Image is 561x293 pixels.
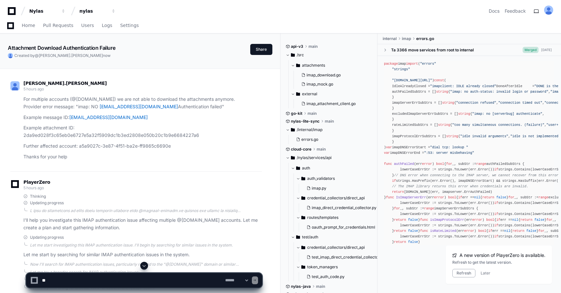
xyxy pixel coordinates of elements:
span: "imapclient: IDLE already closed" [430,84,496,88]
span: api-v3 [291,44,303,49]
span: Logs [102,23,112,27]
button: routes/templates [296,212,380,223]
span: credential_collectors/direct_api [307,195,365,201]
span: // DNS error when connecting to the IMAP server, we cannot recover from this error. [394,173,560,177]
span: "imap: no [serverbug] authenticate" [472,112,542,116]
span: string [446,134,458,138]
p: Example attachment ID: 2da9ed028f3c65eb0e6727e5a32f5909dc1b3ed2808e050b20c1b9e6684227a6 [23,124,262,139]
svg: Directory [296,61,300,69]
span: (err ) [414,162,434,166]
span: func [420,218,428,222]
span: for [508,195,514,199]
svg: Directory [296,233,300,241]
span: func [386,195,394,199]
span: auth_validators [307,176,335,181]
button: imap_direct_credential_collector.py [304,203,376,212]
span: false [496,195,506,199]
span: cloud-core [291,147,311,152]
img: ALV-UjU-Uivu_cc8zlDcn2c9MNEgVYayUocKx0gHV_Yy_SMunaAAd7JZxK5fgww1Mi-cdUJK5q-hvUHnPErhbMG5W0ta4bF9-... [10,81,20,90]
span: "idle invalid arguments" [460,134,508,138]
span: external [302,91,317,97]
button: Feedback [505,8,526,14]
span: credential_collectors/direct_api [307,245,365,250]
div: imap ( ) ( IdleAlreadyClosed = DoneAfterIdle = ) ( authFailedSubStrs = [] { , , , , , , , , , , ,... [384,61,554,245]
span: imap_mock.go [307,82,333,87]
button: credential_collectors/direct_api [296,193,380,203]
span: Merged [523,47,539,53]
div: Nylas [29,8,57,14]
span: false [408,218,418,222]
span: false [534,218,544,222]
button: Nylas [27,5,68,17]
svg: Directory [301,175,305,182]
span: string [438,123,450,127]
div: Refresh to get the latest version. [452,260,545,265]
a: Logs [102,18,112,33]
span: return [512,229,524,233]
span: oauth_prompt_for_credentials.html [312,225,375,230]
span: imap_direct_credential_collector.py [312,205,376,210]
span: error [464,229,474,233]
span: "connection timed out" [498,101,542,105]
span: for [394,206,400,210]
span: 5 hours ago [23,185,44,190]
span: "imap: no auth-status: invalid login or password" [450,90,548,94]
p: For multiple accounts (@[DOMAIN_NAME]) we are not able to download the attachments anymore. Provi... [23,96,262,111]
button: imap_attachment_client.go [299,99,369,108]
span: nil [512,218,518,222]
button: auth_validators [296,173,380,184]
button: /nylas/services/api [286,153,373,163]
a: Docs [489,8,499,14]
span: func [420,229,428,233]
svg: Directory [296,164,300,172]
div: Ta 3366 move services from root to internal [391,47,474,53]
span: (err ) [426,195,446,199]
span: string [458,112,470,116]
span: Home [22,23,35,27]
span: imap_download.go [307,73,341,78]
p: I'll help you investigate this IMAP authentication issue affecting multiple @[DOMAIN_NAME] accoun... [23,217,262,232]
span: go-kit [291,111,302,116]
span: /nylas/services/api [297,155,332,160]
app-text-character-animate: Attachment Download Authentication Failure [8,45,115,51]
span: imap [402,36,411,41]
span: main [325,119,334,124]
span: auth [302,166,310,171]
span: routes/templates [307,215,338,220]
button: imap.py [304,184,376,193]
svg: Directory [291,126,295,134]
span: var [386,145,392,149]
span: if [392,179,396,183]
span: isRateLimited [430,229,456,233]
svg: Directory [291,51,295,59]
span: if [494,234,498,238]
span: error [472,218,482,222]
span: Updating progress [30,235,64,240]
span: Thinking [30,194,46,199]
span: return [520,218,532,222]
button: /internal/imap [286,125,373,135]
span: return [394,218,406,222]
span: false [527,229,537,233]
span: main [308,111,317,116]
span: if [494,201,498,205]
span: errors.go [416,36,434,41]
img: ALV-UjU-Uivu_cc8zlDcn2c9MNEgVYayUocKx0gHV_Yy_SMunaAAd7JZxK5fgww1Mi-cdUJK5q-hvUHnPErhbMG5W0ta4bF9-... [544,6,553,15]
span: IsImapServerErr [396,195,426,199]
span: if [458,195,462,199]
span: error [422,162,432,166]
p: Further affected account: a5a9027c-3e87-4f51-ba2e-ff9865c6690e [23,142,262,150]
svg: Directory [301,194,305,202]
button: imap_download.go [299,71,369,80]
span: return [394,240,406,244]
span: bool [478,229,486,233]
iframe: Open customer support [540,272,558,289]
span: internal [383,36,397,41]
span: bool [436,162,444,166]
span: bool [448,195,456,199]
span: // The IMAP library returns this error when credentials are invalid. [392,184,528,188]
span: package [384,62,398,66]
span: imap_attachment_client.go [307,101,356,106]
span: return [392,190,404,194]
span: false [408,229,418,233]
